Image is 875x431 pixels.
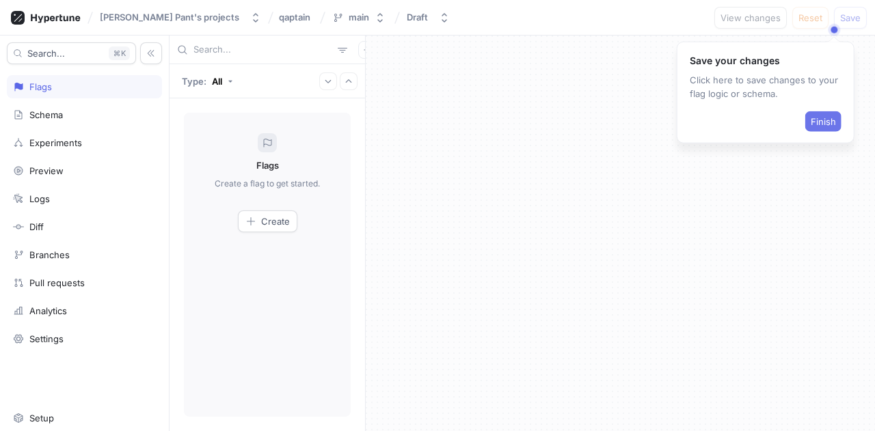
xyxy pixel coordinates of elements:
[7,42,136,64] button: Search...K
[279,12,310,22] span: qaptain
[193,43,332,57] input: Search...
[690,73,842,100] p: Click here to save changes to your flag logic or schema.
[27,49,65,57] span: Search...
[29,109,63,120] div: Schema
[401,6,455,29] button: Draft
[834,7,867,29] button: Save
[798,14,822,22] span: Reset
[109,46,130,60] div: K
[811,117,836,126] span: Finish
[407,12,428,23] div: Draft
[29,305,67,316] div: Analytics
[29,413,54,423] div: Setup
[215,178,320,190] p: Create a flag to get started.
[349,12,369,23] div: main
[792,7,829,29] button: Reset
[327,6,391,29] button: main
[29,333,64,344] div: Settings
[340,72,358,90] button: Collapse all
[319,72,337,90] button: Expand all
[29,221,44,232] div: Diff
[29,277,85,288] div: Pull requests
[690,53,842,68] p: Save your changes
[840,14,861,22] span: Save
[100,12,239,23] div: [PERSON_NAME] Pant's projects
[29,249,70,260] div: Branches
[29,193,50,204] div: Logs
[212,76,222,87] div: All
[721,14,781,22] span: View changes
[261,217,290,225] span: Create
[182,76,206,87] p: Type:
[29,137,82,148] div: Experiments
[714,7,787,29] button: View changes
[29,81,52,92] div: Flags
[177,69,238,93] button: Type: All
[238,210,297,232] button: Create
[805,111,842,132] button: Finish
[94,6,267,29] button: [PERSON_NAME] Pant's projects
[256,159,279,173] p: Flags
[29,165,64,176] div: Preview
